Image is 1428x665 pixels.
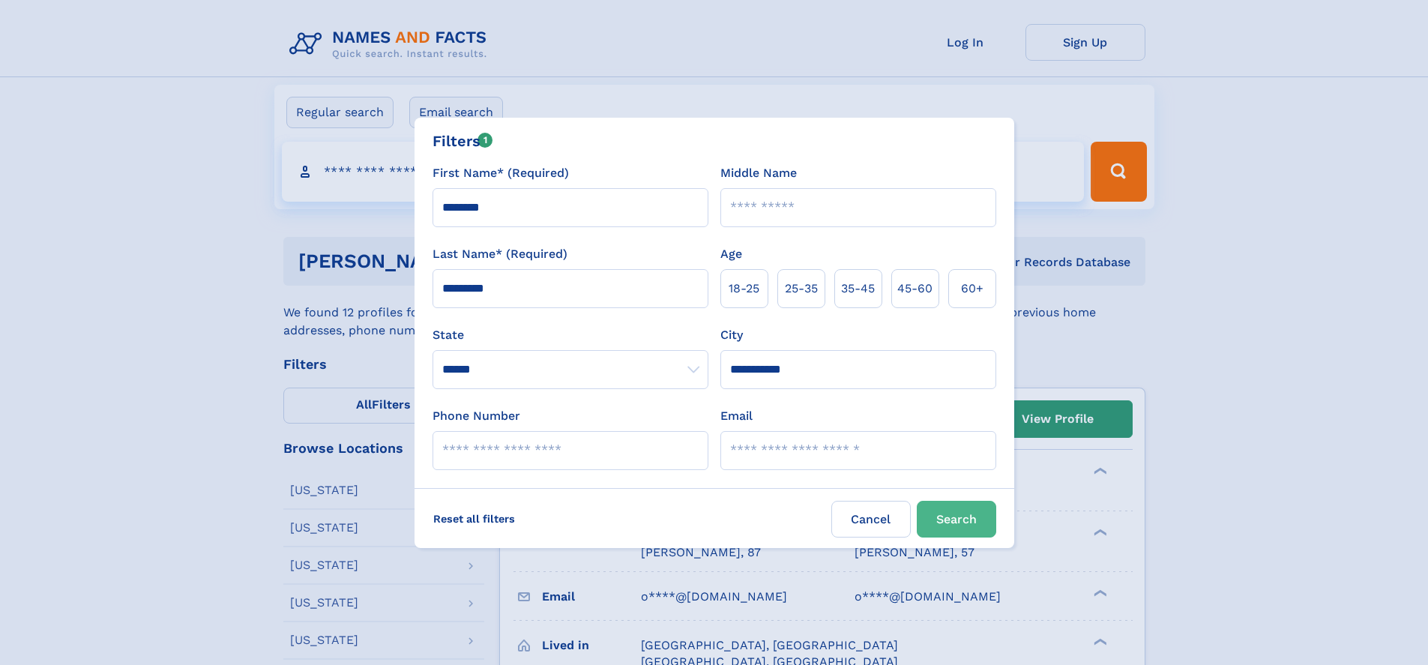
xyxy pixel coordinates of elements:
button: Search [917,501,996,538]
span: 60+ [961,280,983,298]
span: 45‑60 [897,280,933,298]
label: Email [720,407,753,425]
label: First Name* (Required) [433,164,569,182]
span: 18‑25 [729,280,759,298]
label: City [720,326,743,344]
label: Middle Name [720,164,797,182]
label: Reset all filters [424,501,525,537]
span: 35‑45 [841,280,875,298]
label: State [433,326,708,344]
div: Filters [433,130,493,152]
span: 25‑35 [785,280,818,298]
label: Last Name* (Required) [433,245,567,263]
label: Phone Number [433,407,520,425]
label: Cancel [831,501,911,538]
label: Age [720,245,742,263]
